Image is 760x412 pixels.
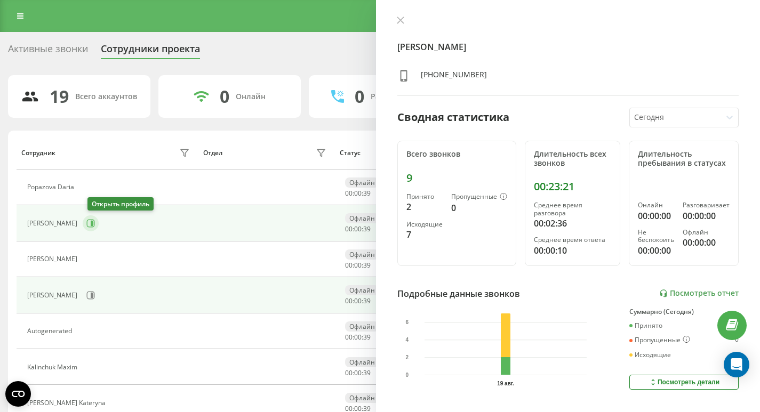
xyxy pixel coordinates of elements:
button: Посмотреть детали [629,375,739,390]
div: : : [345,190,371,197]
div: 7 [406,228,443,241]
div: : : [345,297,371,305]
a: Посмотреть отчет [659,289,739,298]
div: 7 [735,351,739,359]
div: [PERSON_NAME] [27,255,80,263]
div: 0 [735,336,739,344]
div: Разговаривает [683,201,730,209]
div: Принято [629,322,662,329]
div: Статус [340,149,361,157]
div: Офлайн [345,249,379,260]
span: 00 [345,368,353,377]
div: : : [345,334,371,341]
span: 00 [354,261,362,270]
div: Длительность пребывания в статусах [638,150,730,168]
div: Сотрудник [21,149,55,157]
span: 39 [363,261,371,270]
div: Отдел [203,149,222,157]
div: Среднее время разговора [534,201,611,217]
div: Открыть профиль [87,197,154,211]
div: Popazova Daria [27,183,77,191]
span: 00 [345,261,353,270]
text: 2 [405,354,409,360]
div: 2 [406,200,443,213]
div: [PERSON_NAME] Kateryna [27,399,108,407]
div: Офлайн [345,393,379,403]
div: [PERSON_NAME] [27,220,80,227]
div: Активные звонки [8,43,88,60]
text: 4 [405,337,409,343]
span: 00 [354,368,362,377]
div: 00:23:21 [534,180,611,193]
button: Open CMP widget [5,381,31,407]
text: 19 авг. [497,381,514,386]
div: Офлайн [345,285,379,295]
div: Офлайн [345,177,379,188]
div: 9 [406,172,507,184]
div: Сотрудники проекта [101,43,200,60]
div: Исходящие [629,351,671,359]
div: Сводная статистика [397,109,509,125]
div: 00:00:10 [534,244,611,257]
span: 39 [363,189,371,198]
div: : : [345,225,371,233]
div: Open Intercom Messenger [724,352,749,377]
div: 00:00:00 [638,244,674,257]
span: 39 [363,224,371,233]
span: 00 [345,333,353,342]
span: 39 [363,296,371,305]
div: Autogenerated [27,327,75,335]
div: Среднее время ответа [534,236,611,244]
div: Исходящие [406,221,443,228]
div: Посмотреть детали [649,378,719,386]
span: 00 [354,296,362,305]
div: Подробные данные звонков [397,287,520,300]
div: 00:02:36 [534,217,611,230]
span: 39 [363,333,371,342]
span: 39 [363,368,371,377]
span: 00 [354,333,362,342]
div: [PHONE_NUMBER] [421,69,487,85]
h4: [PERSON_NAME] [397,41,739,53]
div: 0 [451,201,507,214]
div: : : [345,262,371,269]
div: Онлайн [236,92,266,101]
div: 0 [355,86,364,107]
div: Не беспокоить [638,229,674,244]
div: Длительность всех звонков [534,150,611,168]
div: Онлайн [638,201,674,209]
div: Разговаривают [371,92,429,101]
div: Пропущенные [629,336,690,344]
div: Офлайн [345,213,379,223]
div: Офлайн [345,357,379,367]
div: 00:00:00 [683,209,730,222]
div: Kalinchuk Maxim [27,363,80,371]
span: 00 [354,189,362,198]
div: Всего аккаунтов [75,92,137,101]
div: Офлайн [683,229,730,236]
div: [PERSON_NAME] [27,292,80,299]
div: Всего звонков [406,150,507,159]
div: 0 [220,86,229,107]
div: 19 [50,86,69,107]
span: 00 [345,296,353,305]
div: 00:00:00 [683,236,730,249]
div: : : [345,369,371,377]
div: Офлайн [345,321,379,332]
text: 0 [405,371,409,377]
span: 00 [345,224,353,233]
span: 00 [354,224,362,233]
div: Пропущенные [451,193,507,201]
div: 00:00:00 [638,209,674,222]
text: 6 [405,319,409,325]
div: Суммарно (Сегодня) [629,308,739,316]
div: Принято [406,193,443,200]
span: 00 [345,189,353,198]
